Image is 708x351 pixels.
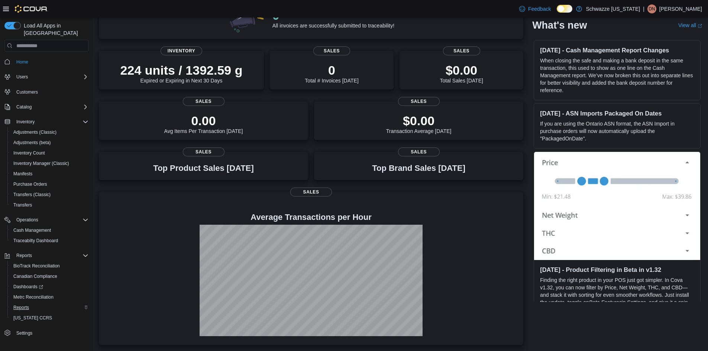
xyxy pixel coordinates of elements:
[10,282,46,291] a: Dashboards
[7,313,91,323] button: [US_STATE] CCRS
[10,236,61,245] a: Traceabilty Dashboard
[7,189,91,200] button: Transfers (Classic)
[13,72,88,81] span: Users
[10,128,59,137] a: Adjustments (Classic)
[10,293,88,302] span: Metrc Reconciliation
[13,328,88,338] span: Settings
[698,23,702,28] svg: External link
[16,104,32,110] span: Catalog
[13,273,57,279] span: Canadian Compliance
[540,110,694,117] h3: [DATE] - ASN Imports Packaged On Dates
[540,266,694,273] h3: [DATE] - Product Filtering in Beta in v1.32
[10,159,72,168] a: Inventory Manager (Classic)
[183,97,224,106] span: Sales
[7,158,91,169] button: Inventory Manager (Classic)
[228,3,266,33] img: 0
[10,261,88,270] span: BioTrack Reconciliation
[1,328,91,338] button: Settings
[13,263,60,269] span: BioTrack Reconciliation
[10,138,88,147] span: Adjustments (beta)
[443,46,480,55] span: Sales
[305,63,358,84] div: Total # Invoices [DATE]
[532,19,587,31] h2: What's new
[290,188,332,196] span: Sales
[678,22,702,28] a: View allExternal link
[16,119,35,125] span: Inventory
[10,169,35,178] a: Manifests
[7,261,91,271] button: BioTrack Reconciliation
[372,164,465,173] h3: Top Brand Sales [DATE]
[649,4,655,13] span: DN
[7,292,91,302] button: Metrc Reconciliation
[1,72,91,82] button: Users
[10,282,88,291] span: Dashboards
[10,138,54,147] a: Adjustments (beta)
[7,127,91,137] button: Adjustments (Classic)
[164,113,243,128] p: 0.00
[10,313,88,322] span: Washington CCRS
[1,215,91,225] button: Operations
[7,282,91,292] a: Dashboards
[161,46,202,55] span: Inventory
[7,137,91,148] button: Adjustments (beta)
[1,102,91,112] button: Catalog
[7,169,91,179] button: Manifests
[10,190,54,199] a: Transfers (Classic)
[528,5,551,13] span: Feedback
[13,129,56,135] span: Adjustments (Classic)
[10,293,56,302] a: Metrc Reconciliation
[13,315,52,321] span: [US_STATE] CCRS
[1,87,91,97] button: Customers
[13,238,58,244] span: Traceabilty Dashboard
[16,217,38,223] span: Operations
[13,251,88,260] span: Reports
[10,169,88,178] span: Manifests
[13,88,41,97] a: Customers
[13,202,32,208] span: Transfers
[13,57,88,66] span: Home
[13,58,31,66] a: Home
[643,4,644,13] p: |
[183,147,224,156] span: Sales
[13,192,51,198] span: Transfers (Classic)
[105,213,517,222] h4: Average Transactions per Hour
[16,59,28,65] span: Home
[386,113,452,128] p: $0.00
[16,253,32,259] span: Reports
[10,226,88,235] span: Cash Management
[13,294,54,300] span: Metrc Reconciliation
[10,128,88,137] span: Adjustments (Classic)
[13,215,88,224] span: Operations
[440,63,483,84] div: Total Sales [DATE]
[1,250,91,261] button: Reports
[13,140,51,146] span: Adjustments (beta)
[13,305,29,311] span: Reports
[398,97,440,106] span: Sales
[313,46,350,55] span: Sales
[305,63,358,78] p: 0
[10,313,55,322] a: [US_STATE] CCRS
[16,89,38,95] span: Customers
[13,215,41,224] button: Operations
[13,72,31,81] button: Users
[10,303,88,312] span: Reports
[13,87,88,97] span: Customers
[10,236,88,245] span: Traceabilty Dashboard
[153,164,253,173] h3: Top Product Sales [DATE]
[7,225,91,235] button: Cash Management
[10,261,63,270] a: BioTrack Reconciliation
[10,272,88,281] span: Canadian Compliance
[13,251,35,260] button: Reports
[1,56,91,67] button: Home
[7,271,91,282] button: Canadian Compliance
[10,201,35,209] a: Transfers
[13,117,38,126] button: Inventory
[13,329,35,338] a: Settings
[10,149,48,157] a: Inventory Count
[10,190,88,199] span: Transfers (Classic)
[13,181,47,187] span: Purchase Orders
[586,4,640,13] p: Schwazze [US_STATE]
[516,1,554,16] a: Feedback
[13,150,45,156] span: Inventory Count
